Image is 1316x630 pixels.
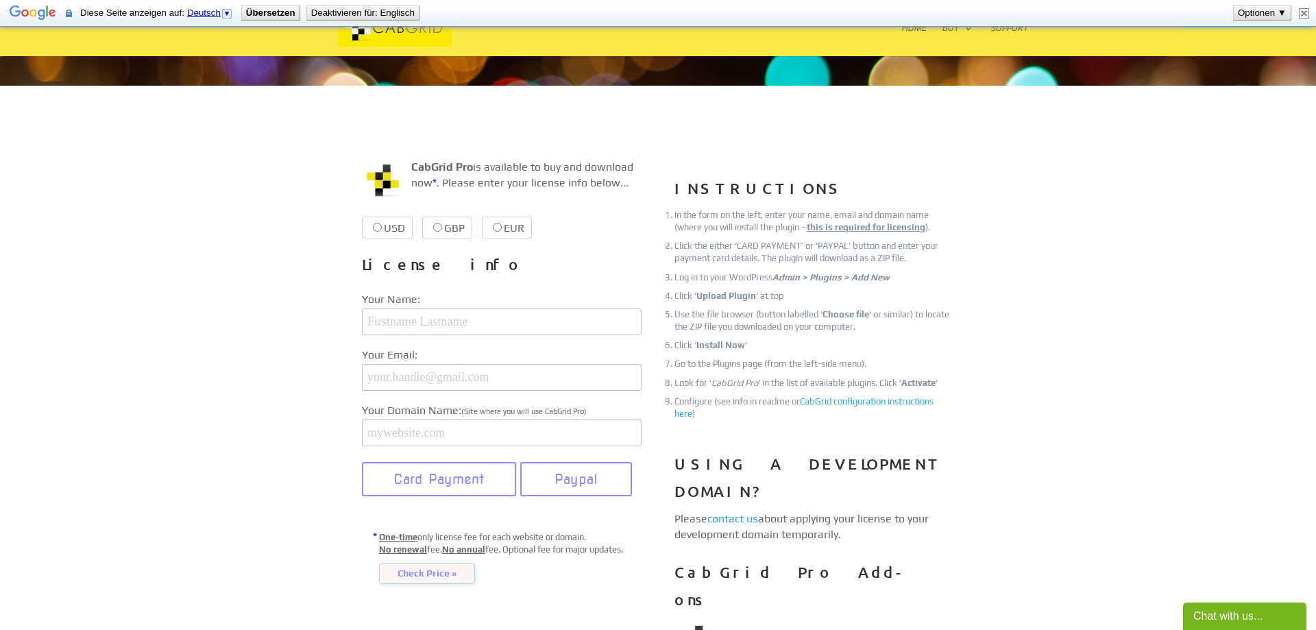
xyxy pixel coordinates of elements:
li: Click ‘ ‘ at top [674,290,954,302]
u: One-time [379,532,417,542]
img: CabGrid WordPress Plugin [362,160,403,201]
p: Please about applying your license to your development domain temporarily. [674,511,954,542]
input: EUR [493,223,502,232]
input: Firstname Lastname [362,308,642,335]
strong: CabGrid Pro [411,160,473,173]
u: No renewal [379,544,427,555]
span: (Site where you will use CabGrid Pro) [461,407,587,415]
label: Your Name: [362,291,642,308]
li: In the form on the left, enter your name, email and domain name (where you will install the plugi... [674,209,954,234]
label: USD [362,217,413,239]
label: GBP [422,217,472,239]
p: only license fee for each website or domain. fee. fee. Optional fee for major updates. [379,531,642,584]
button: Card Payment [362,462,516,496]
button: Paypal [520,462,632,496]
h3: License info [362,251,642,285]
label: Your Email: [362,346,642,364]
p: is available to buy and download now . Please enter your license info below... [362,160,642,202]
a: CabGrid configuration instructions here [674,396,934,419]
h3: CabGrid Pro Add-ons [674,559,954,620]
a: Buy [942,23,973,56]
img: Schließen [1299,8,1309,19]
strong: Install Now [696,340,745,350]
em: Admin > Plugins > Add New [772,272,890,282]
input: USD [373,223,382,232]
h3: INSTRUCTIONS [674,175,954,209]
button: Übersetzen [242,6,300,20]
img: Der Content dieser sicheren Seite wird über eine sichere Verbindung zur Übersetzung an Google ges... [66,8,72,19]
strong: Upload Plugin [696,291,756,301]
a: Home [901,23,927,56]
input: mywebsite.com [362,420,642,446]
li: Click ‘ ‘ [674,339,954,352]
li: Use the file browser (button labelled ‘ ‘ or similar) to locate the ZIP file you downloaded on yo... [674,308,954,333]
b: Übersetzen [246,8,295,18]
button: Optionen ▼ [1234,6,1291,20]
input: your.handle@gmail.com [362,364,642,391]
a: contact us [707,512,758,525]
label: EUR [482,217,532,239]
span: Deutsch [187,8,221,18]
li: Log in to your WordPress [674,271,954,284]
a: Support [990,23,1028,56]
h3: USING A DEVELOPMENT DOMAIN? [674,450,954,511]
u: this is required for licensing [807,222,925,232]
span: Diese Seite anzeigen auf: [80,8,236,18]
img: CabGrid [291,10,500,47]
li: Go to the Plugins page (from the left-side menu). [674,358,954,370]
strong: Activate [901,378,936,388]
iframe: chat widget [1183,600,1309,630]
li: Look for ‘ ‘ in the list of available plugins. Click ‘ ‘ [674,377,954,389]
img: Google Google Übersetzer [10,4,56,23]
a: Deutsch [187,8,233,18]
input: GBP [433,223,442,232]
em: CabGrid Pro [711,378,758,388]
li: Click the either ‘CARD PAYMENT’ or 'PAYPAL' button and enter your payment card details. The plugi... [674,240,954,265]
u: No annual [442,544,485,555]
button: Deaktivieren für: Englisch [307,6,419,20]
span: Check Price » [379,563,475,585]
label: Your Domain Name: [362,402,642,420]
strong: Choose file [822,309,869,319]
li: Configure (see info in readme or ) [674,396,954,420]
